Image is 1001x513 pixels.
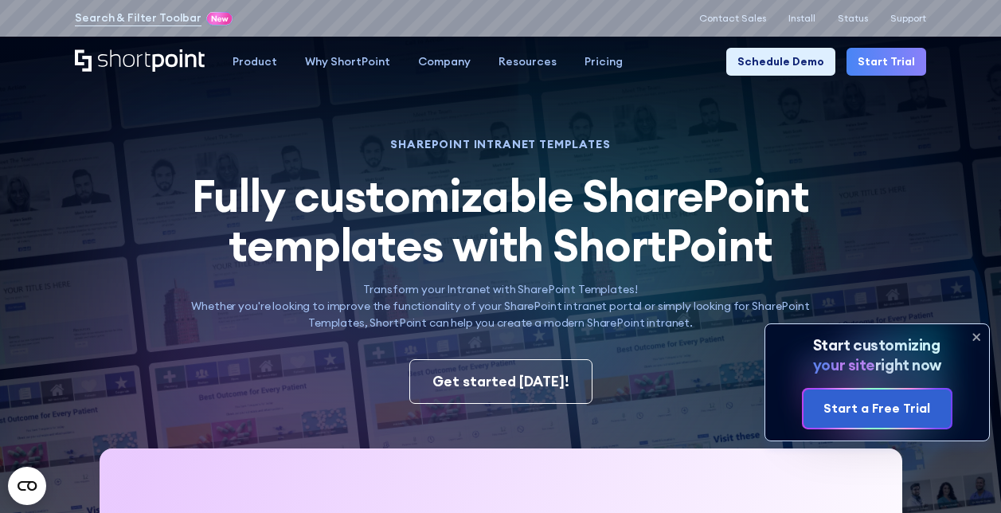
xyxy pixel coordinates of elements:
div: Get started [DATE]! [432,371,569,392]
div: Why ShortPoint [305,53,390,70]
a: Home [75,49,205,73]
div: Product [233,53,277,70]
a: Status [838,13,868,24]
div: Company [418,53,471,70]
a: Search & Filter Toolbar [75,10,201,26]
p: Transform your Intranet with SharePoint Templates! Whether you're looking to improve the function... [174,281,827,331]
a: Why ShortPoint [291,48,405,76]
a: Install [788,13,815,24]
a: Company [405,48,485,76]
a: Start a Free Trial [804,390,950,429]
a: Resources [485,48,571,76]
a: Pricing [571,48,637,76]
iframe: Chat Widget [921,437,1001,513]
button: Open CMP widget [8,467,46,505]
a: Get started [DATE]! [409,359,592,404]
h1: SHAREPOINT INTRANET TEMPLATES [174,139,827,149]
a: Start Trial [847,48,926,76]
a: Schedule Demo [726,48,835,76]
a: Product [219,48,291,76]
div: Resources [499,53,557,70]
a: Contact Sales [699,13,766,24]
span: Fully customizable SharePoint templates with ShortPoint [192,167,810,273]
div: Pricing [585,53,623,70]
a: Support [890,13,926,24]
div: Start a Free Trial [823,399,930,418]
